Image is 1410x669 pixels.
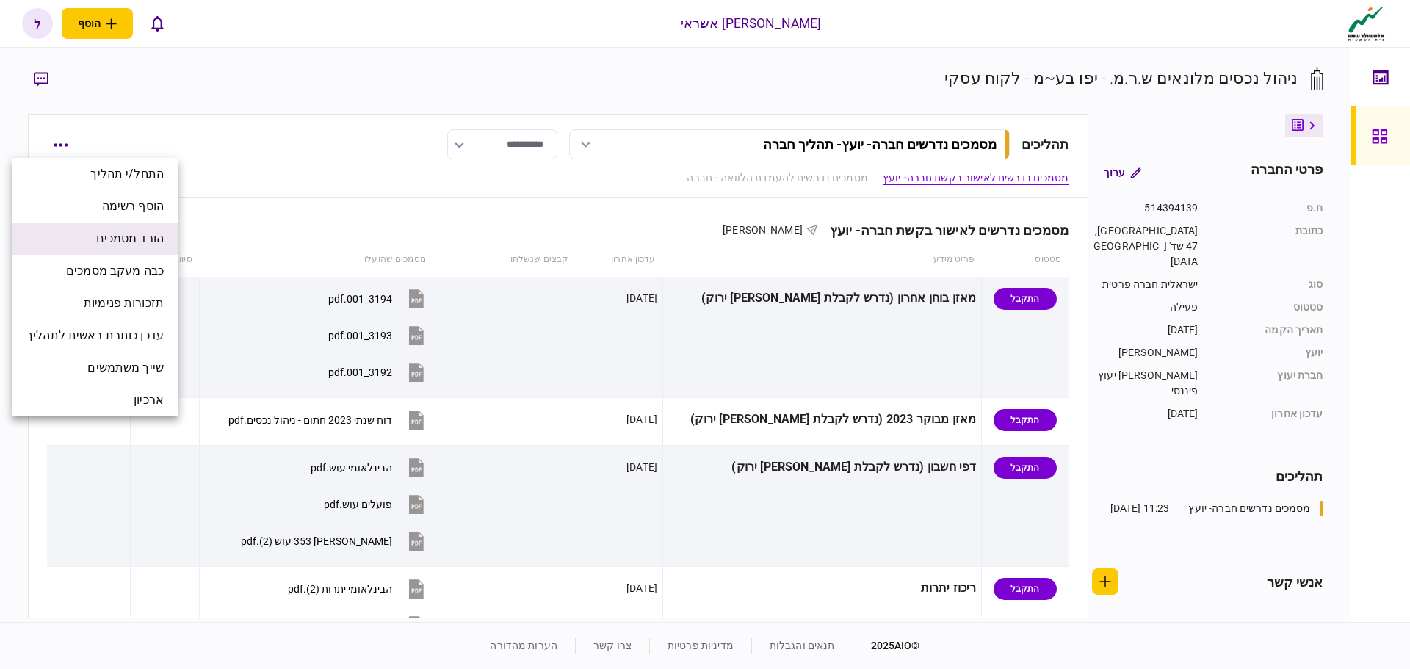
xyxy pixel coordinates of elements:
[26,327,164,344] span: עדכן כותרת ראשית לתהליך
[84,294,164,312] span: תזכורות פנימיות
[90,165,164,183] span: התחל/י תהליך
[66,262,164,280] span: כבה מעקב מסמכים
[102,198,164,215] span: הוסף רשימה
[96,230,164,247] span: הורד מסמכים
[87,359,164,377] span: שייך משתמשים
[134,391,164,409] span: ארכיון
